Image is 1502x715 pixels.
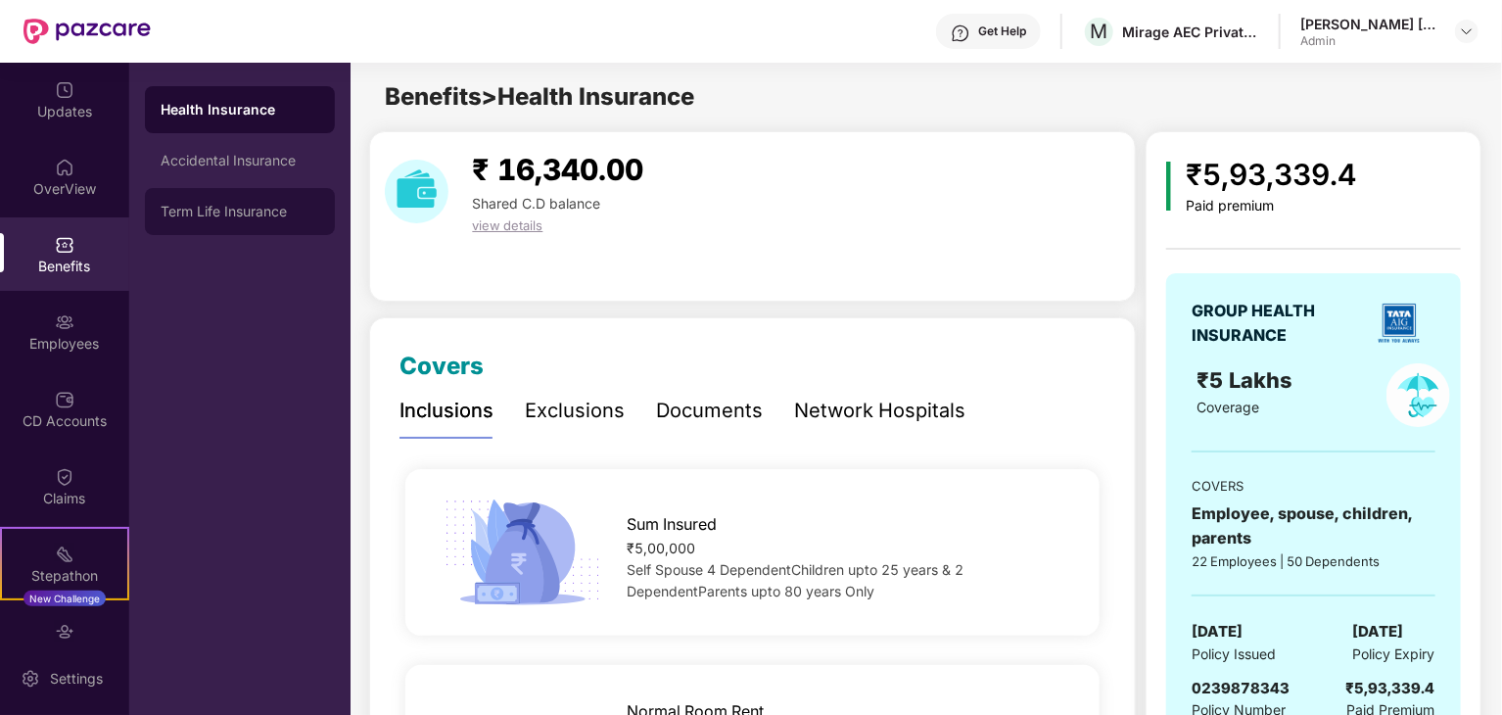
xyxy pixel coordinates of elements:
[55,390,74,409] img: svg+xml;base64,PHN2ZyBpZD0iQ0RfQWNjb3VudHMiIGRhdGEtbmFtZT0iQ0QgQWNjb3VudHMiIHhtbG5zPSJodHRwOi8vd3...
[55,467,74,487] img: svg+xml;base64,PHN2ZyBpZD0iQ2xhaW0iIHhtbG5zPSJodHRwOi8vd3d3LnczLm9yZy8yMDAwL3N2ZyIgd2lkdGg9IjIwIi...
[161,153,319,168] div: Accidental Insurance
[23,591,106,606] div: New Challenge
[472,152,643,187] span: ₹ 16,340.00
[1192,476,1434,496] div: COVERS
[385,160,448,223] img: download
[1192,643,1276,665] span: Policy Issued
[1346,677,1435,700] div: ₹5,93,339.4
[1386,363,1450,427] img: policyIcon
[1197,399,1260,415] span: Coverage
[1353,643,1435,665] span: Policy Expiry
[2,566,127,586] div: Stepathon
[1300,33,1437,49] div: Admin
[1370,294,1429,353] img: insurerLogo
[627,538,1068,559] div: ₹5,00,000
[161,204,319,219] div: Term Life Insurance
[656,396,763,426] div: Documents
[472,195,600,212] span: Shared C.D balance
[1166,162,1171,211] img: icon
[1197,367,1299,393] span: ₹5 Lakhs
[161,100,319,119] div: Health Insurance
[1091,20,1108,43] span: M
[55,545,74,564] img: svg+xml;base64,PHN2ZyB4bWxucz0iaHR0cDovL3d3dy53My5vcmcvMjAwMC9zdmciIHdpZHRoPSIyMSIgaGVpZ2h0PSIyMC...
[1459,24,1475,39] img: svg+xml;base64,PHN2ZyBpZD0iRHJvcGRvd24tMzJ4MzIiIHhtbG5zPSJodHRwOi8vd3d3LnczLm9yZy8yMDAwL3N2ZyIgd2...
[627,561,963,599] span: Self Spouse 4 DependentChildren upto 25 years & 2 DependentParents upto 80 years Only
[55,312,74,332] img: svg+xml;base64,PHN2ZyBpZD0iRW1wbG95ZWVzIiB4bWxucz0iaHR0cDovL3d3dy53My5vcmcvMjAwMC9zdmciIHdpZHRoPS...
[978,24,1026,39] div: Get Help
[1187,198,1357,214] div: Paid premium
[1353,620,1404,643] span: [DATE]
[385,82,694,111] span: Benefits > Health Insurance
[794,396,965,426] div: Network Hospitals
[951,24,970,43] img: svg+xml;base64,PHN2ZyBpZD0iSGVscC0zMngzMiIgeG1sbnM9Imh0dHA6Ly93d3cudzMub3JnLzIwMDAvc3ZnIiB3aWR0aD...
[55,235,74,255] img: svg+xml;base64,PHN2ZyBpZD0iQmVuZWZpdHMiIHhtbG5zPSJodHRwOi8vd3d3LnczLm9yZy8yMDAwL3N2ZyIgd2lkdGg9Ij...
[438,494,607,611] img: icon
[55,622,74,642] img: svg+xml;base64,PHN2ZyBpZD0iRW5kb3JzZW1lbnRzIiB4bWxucz0iaHR0cDovL3d3dy53My5vcmcvMjAwMC9zdmciIHdpZH...
[1192,299,1363,348] div: GROUP HEALTH INSURANCE
[1187,152,1357,198] div: ₹5,93,339.4
[627,512,717,537] span: Sum Insured
[1192,679,1290,697] span: 0239878343
[399,352,484,380] span: Covers
[44,669,109,689] div: Settings
[1192,551,1434,571] div: 22 Employees | 50 Dependents
[525,396,625,426] div: Exclusions
[1192,620,1243,643] span: [DATE]
[55,158,74,177] img: svg+xml;base64,PHN2ZyBpZD0iSG9tZSIgeG1sbnM9Imh0dHA6Ly93d3cudzMub3JnLzIwMDAvc3ZnIiB3aWR0aD0iMjAiIG...
[399,396,493,426] div: Inclusions
[23,19,151,44] img: New Pazcare Logo
[1300,15,1437,33] div: [PERSON_NAME] [PERSON_NAME]
[1122,23,1259,41] div: Mirage AEC Private Limited
[21,669,40,689] img: svg+xml;base64,PHN2ZyBpZD0iU2V0dGluZy0yMHgyMCIgeG1sbnM9Imh0dHA6Ly93d3cudzMub3JnLzIwMDAvc3ZnIiB3aW...
[1192,501,1434,550] div: Employee, spouse, children, parents
[472,217,542,233] span: view details
[55,80,74,100] img: svg+xml;base64,PHN2ZyBpZD0iVXBkYXRlZCIgeG1sbnM9Imh0dHA6Ly93d3cudzMub3JnLzIwMDAvc3ZnIiB3aWR0aD0iMj...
